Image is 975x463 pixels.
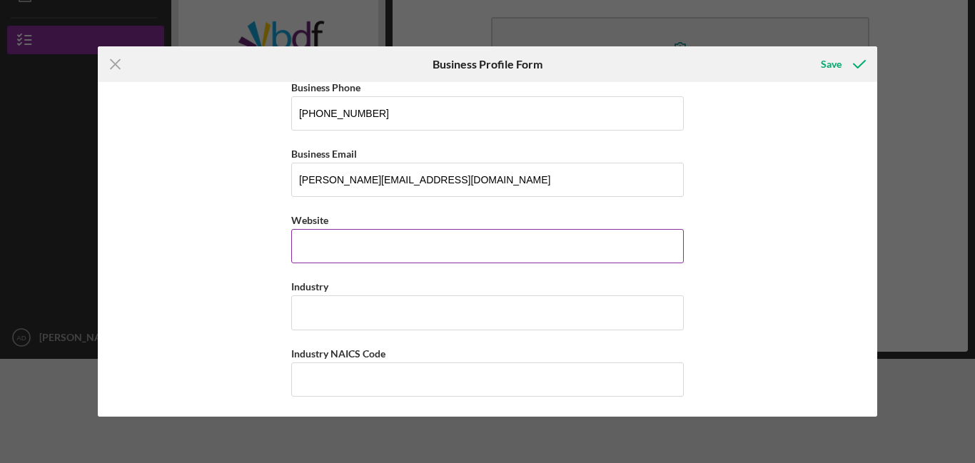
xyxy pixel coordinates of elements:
h6: Business Profile Form [433,58,542,71]
label: Industry [291,280,328,292]
label: EIN [291,414,308,426]
label: Business Phone [291,81,360,93]
label: Business Email [291,148,357,160]
div: Save [821,50,842,78]
label: Industry NAICS Code [291,347,385,360]
button: Save [807,50,877,78]
label: Website [291,214,328,226]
